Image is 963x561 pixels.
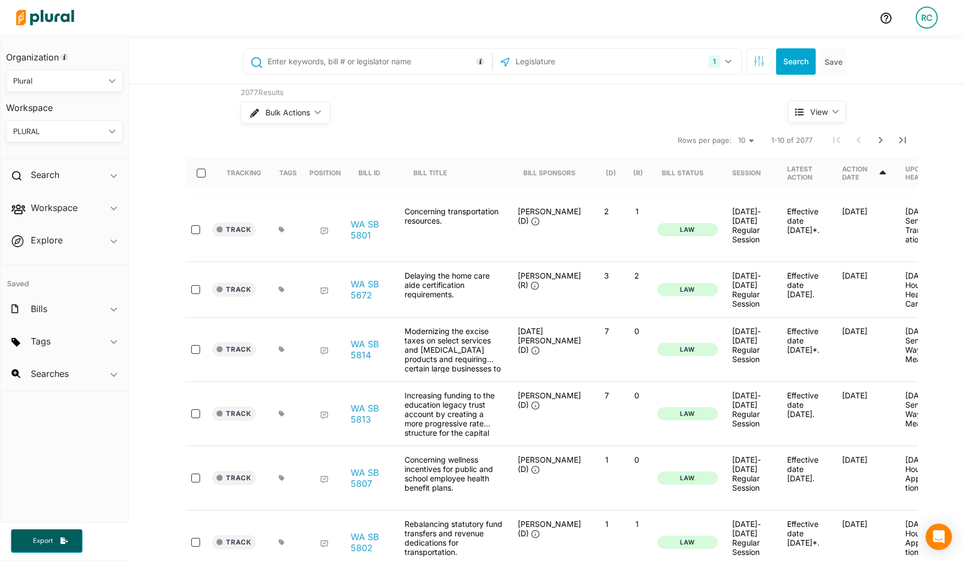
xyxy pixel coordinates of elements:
[320,411,329,420] div: Add Position Statement
[657,283,718,297] button: Law
[596,207,617,216] p: 2
[351,531,392,553] a: WA SB 5802
[399,326,509,373] div: Modernizing the excise taxes on select services and [MEDICAL_DATA] products and requiring certain...
[399,271,509,308] div: Delaying the home care aide certification requirements.
[59,52,69,62] div: Tooltip anchor
[907,2,947,33] a: RC
[596,391,617,400] p: 7
[358,158,390,188] div: Bill ID
[279,539,285,546] div: Add tags
[657,407,718,421] button: Law
[212,471,256,485] button: Track
[212,282,256,297] button: Track
[633,169,643,177] div: (R)
[596,519,617,529] p: 1
[31,335,51,347] h2: Tags
[6,92,123,116] h3: Workspace
[358,169,380,177] div: Bill ID
[6,41,123,65] h3: Organization
[320,227,329,236] div: Add Position Statement
[626,391,647,400] p: 0
[351,279,392,301] a: WA SB 5672
[657,223,718,237] button: Law
[870,129,892,151] button: Next Page
[241,102,330,124] button: Bulk Actions
[820,48,847,75] button: Save
[787,165,824,181] div: Latest Action
[732,455,770,492] div: [DATE]-[DATE] Regular Session
[31,202,78,214] h2: Workspace
[704,51,739,72] button: 1
[771,135,812,146] span: 1-10 of 2077
[11,529,82,553] button: Export
[626,207,647,216] p: 1
[596,455,617,464] p: 1
[514,51,632,72] input: Legislature
[833,207,896,253] div: [DATE]
[810,106,828,118] span: View
[351,403,392,425] a: WA SB 5813
[351,338,392,360] a: WA SB 5814
[833,271,896,308] div: [DATE]
[657,536,718,549] button: Law
[732,326,770,364] div: [DATE]-[DATE] Regular Session
[309,169,341,177] div: Position
[25,536,60,546] span: Export
[842,158,888,188] div: Action Date
[31,234,63,246] h2: Explore
[662,169,704,177] div: Bill Status
[413,158,457,188] div: Bill Title
[320,475,329,484] div: Add Position Statement
[523,158,575,188] div: Bill Sponsors
[351,467,392,489] a: WA SB 5807
[518,519,581,538] span: [PERSON_NAME] (D)
[833,455,896,501] div: [DATE]
[905,326,943,364] p: [DATE] - Senate Ways & Means
[279,475,285,481] div: Add tags
[842,165,878,181] div: Action Date
[916,7,938,29] div: RC
[197,169,206,177] input: select-all-rows
[778,391,833,437] div: Effective date [DATE].
[191,409,200,418] input: select-row-state-wa-2025_2026-sb5813
[518,326,581,354] span: [DATE][PERSON_NAME] (D)
[279,346,285,353] div: Add tags
[709,55,720,68] div: 1
[279,410,285,417] div: Add tags
[399,455,509,501] div: Concerning wellness incentives for public and school employee health benefit plans.
[31,303,47,315] h2: Bills
[778,326,833,373] div: Effective date [DATE]*.
[399,391,509,437] div: Increasing funding to the education legacy trust account by creating a more progressive rate stru...
[320,287,329,296] div: Add Position Statement
[31,169,59,181] h2: Search
[732,207,770,244] div: [DATE]-[DATE] Regular Session
[732,391,770,428] div: [DATE]-[DATE] Regular Session
[320,347,329,356] div: Add Position Statement
[518,207,581,225] span: [PERSON_NAME] (D)
[848,129,870,151] button: Previous Page
[926,524,952,550] div: Open Intercom Messenger
[905,455,943,492] p: [DATE] - House Appropriations
[279,158,297,188] div: Tags
[626,326,647,336] p: 0
[523,169,575,177] div: Bill Sponsors
[606,158,616,188] div: (D)
[351,219,392,241] a: WA SB 5801
[212,223,256,237] button: Track
[212,407,256,421] button: Track
[732,271,770,308] div: [DATE]-[DATE] Regular Session
[226,169,261,177] div: Tracking
[657,343,718,357] button: Law
[778,207,833,253] div: Effective date [DATE]*.
[226,158,261,188] div: Tracking
[265,109,310,116] span: Bulk Actions
[662,158,713,188] div: Bill Status
[212,535,256,549] button: Track
[826,129,848,151] button: First Page
[732,158,771,188] div: Session
[905,271,943,308] p: [DATE] - House Health Care & Wellness
[320,540,329,548] div: Add Position Statement
[905,158,952,188] div: Upcoming Hearing
[657,471,718,485] button: Law
[778,271,833,308] div: Effective date [DATE].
